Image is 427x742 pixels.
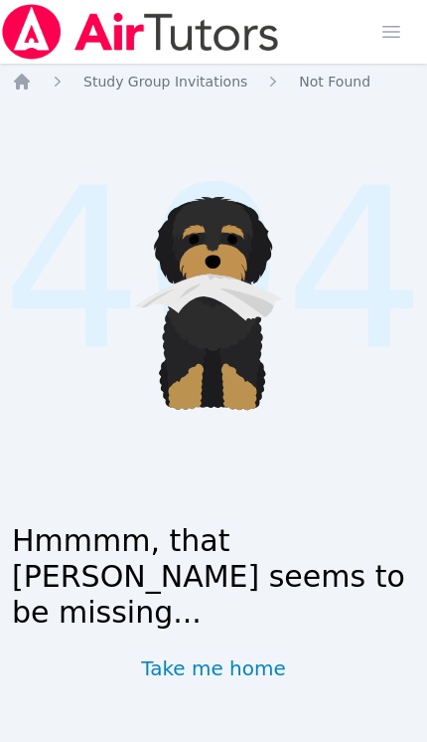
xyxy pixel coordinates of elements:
span: Not Found [299,74,370,90]
a: Not Found [299,72,370,92]
h1: Hmmmm, that [PERSON_NAME] seems to be missing... [12,523,415,631]
span: Study Group Invitations [83,74,247,90]
nav: Breadcrumb [12,72,415,92]
span: 404 [1,102,425,437]
a: Study Group Invitations [83,72,247,92]
a: Take me home [141,654,286,682]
